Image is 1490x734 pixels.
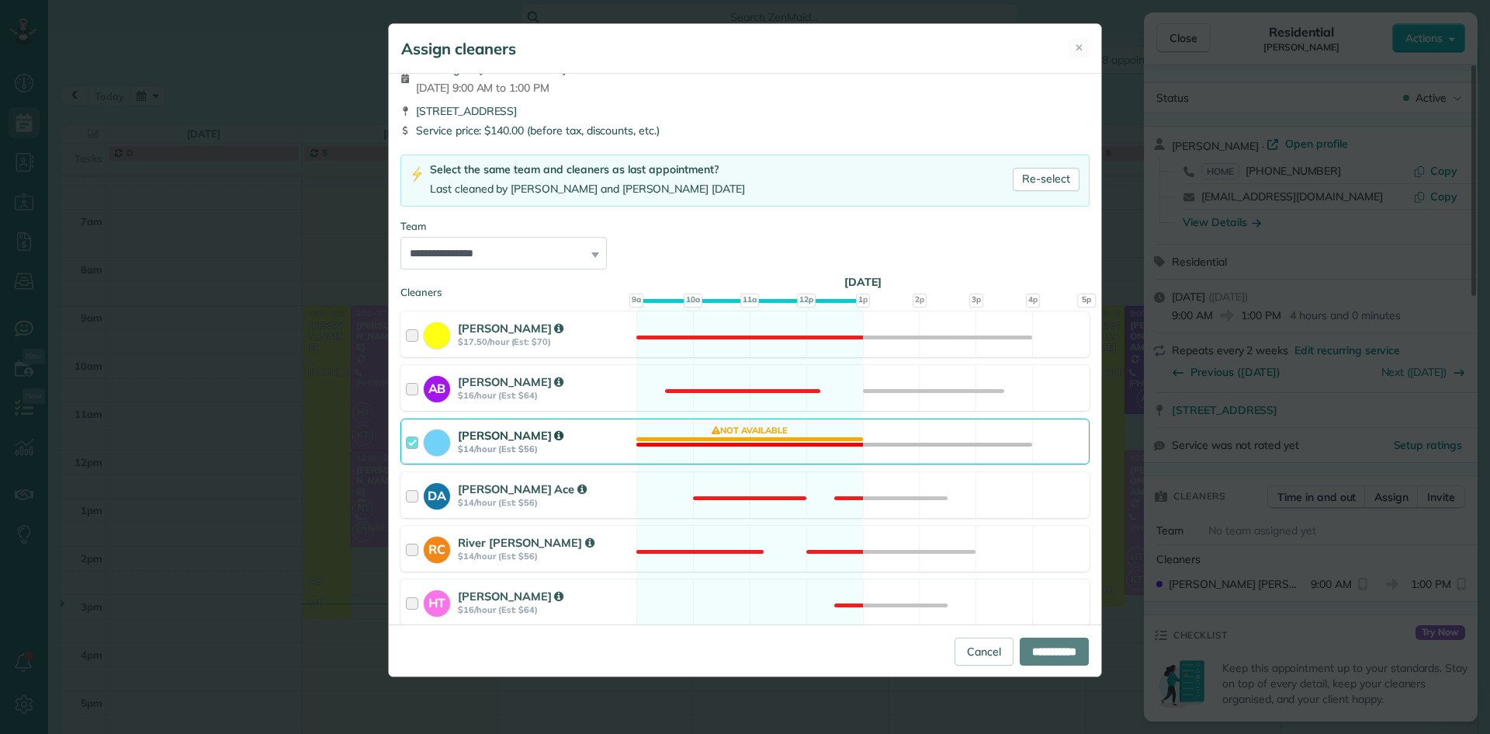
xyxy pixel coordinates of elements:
h5: Assign cleaners [401,38,516,60]
strong: River [PERSON_NAME] [458,535,594,550]
strong: [PERSON_NAME] [458,374,563,389]
strong: RC [424,537,450,558]
strong: $16/hour (Est: $64) [458,604,632,615]
div: Select the same team and cleaners as last appointment? [430,162,745,178]
strong: $16/hour (Est: $64) [458,390,632,401]
strong: [PERSON_NAME] [458,428,563,443]
strong: [PERSON_NAME] [458,321,563,336]
strong: [PERSON_NAME] [458,589,563,604]
strong: HT [424,590,450,612]
strong: $17.50/hour (Est: $70) [458,336,632,347]
div: Service price: $140.00 (before tax, discounts, etc.) [400,123,1090,138]
span: [DATE] 9:00 AM to 1:00 PM [416,80,566,96]
span: ✕ [1075,40,1083,55]
div: Team [400,219,1090,234]
strong: [PERSON_NAME] Ace [458,482,587,496]
a: Cancel [955,638,1014,666]
strong: $14/hour (Est: $56) [458,551,632,562]
strong: $14/hour (Est: $56) [458,444,632,454]
strong: $14/hour (Est: $56) [458,497,632,508]
strong: DA [424,483,450,505]
div: [STREET_ADDRESS] [400,103,1090,119]
a: Re-select [1013,168,1079,191]
div: Last cleaned by [PERSON_NAME] and [PERSON_NAME] [DATE] [430,181,745,197]
img: lightning-bolt-icon-94e5364df696ac2de96d3a42b8a9ff6ba979493684c50e6bbbcda72601fa0d29.png [411,166,424,183]
div: Cleaners [400,285,1090,290]
strong: AB [424,376,450,398]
